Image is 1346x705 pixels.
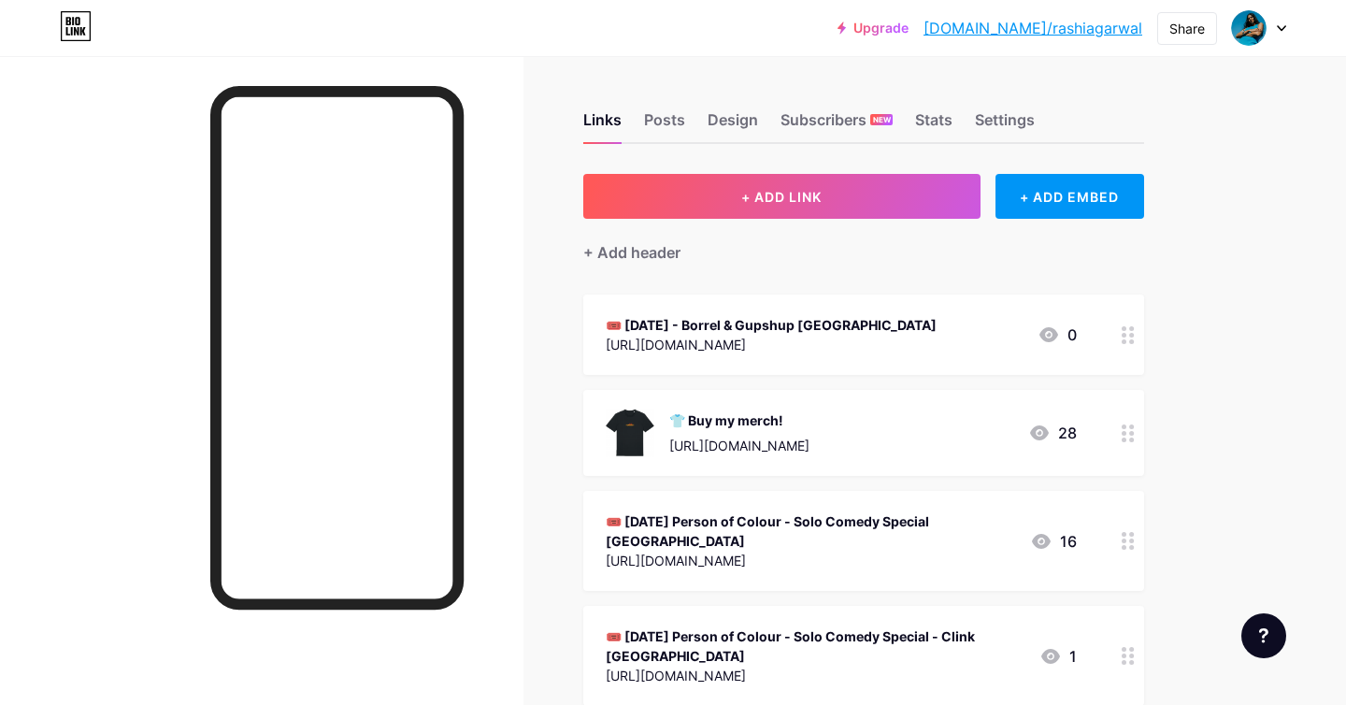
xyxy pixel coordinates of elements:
div: Stats [915,108,952,142]
div: 0 [1038,324,1077,346]
div: 1 [1039,645,1077,668]
div: Share [1169,19,1205,38]
a: [DOMAIN_NAME]/rashiagarwal [924,17,1142,39]
div: [URL][DOMAIN_NAME] [606,335,937,354]
div: [URL][DOMAIN_NAME] [606,666,1024,685]
div: Links [583,108,622,142]
div: + Add header [583,241,680,264]
div: 16 [1030,530,1077,553]
span: NEW [873,114,891,125]
span: + ADD LINK [741,189,822,205]
div: Subscribers [780,108,893,142]
img: rashiagarwal [1231,10,1267,46]
button: + ADD LINK [583,174,981,219]
a: Upgrade [838,21,909,36]
div: [URL][DOMAIN_NAME] [606,551,1015,570]
div: 28 [1028,422,1077,444]
div: 🎟️ [DATE] Person of Colour - Solo Comedy Special - Clink [GEOGRAPHIC_DATA] [606,626,1024,666]
div: 🎟️ [DATE] Person of Colour - Solo Comedy Special [GEOGRAPHIC_DATA] [606,511,1015,551]
div: Posts [644,108,685,142]
div: 👕 Buy my merch! [669,410,809,430]
div: [URL][DOMAIN_NAME] [669,436,809,455]
div: + ADD EMBED [995,174,1144,219]
img: 👕 Buy my merch! [606,409,654,457]
div: Design [708,108,758,142]
div: 🎟️ [DATE] - Borrel & Gupshup [GEOGRAPHIC_DATA] [606,315,937,335]
div: Settings [975,108,1035,142]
